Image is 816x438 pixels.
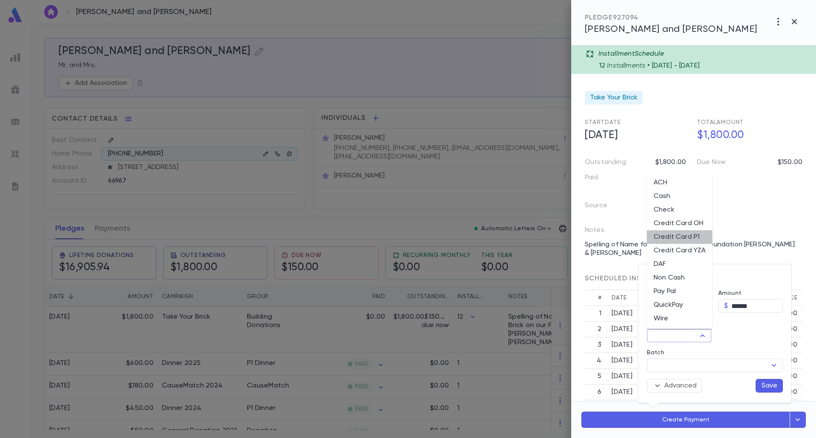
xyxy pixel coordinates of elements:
[697,330,708,342] button: Close
[647,298,712,312] li: QuickPay
[647,203,712,217] li: Check
[647,189,712,203] li: Cash
[718,290,741,297] label: Amount
[756,379,783,393] button: Save
[647,217,712,230] li: Credit Card OH
[647,285,712,298] li: Pay Pal
[647,312,712,325] li: Wire
[768,359,780,371] button: Open
[647,176,712,189] li: ACH
[647,230,712,244] li: Credit Card P1
[647,257,712,271] li: DAF
[724,302,728,310] p: $
[647,271,712,285] li: Non Cash
[647,349,664,356] label: Batch
[647,244,712,257] li: Credit Card YZA
[647,379,702,393] button: Advanced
